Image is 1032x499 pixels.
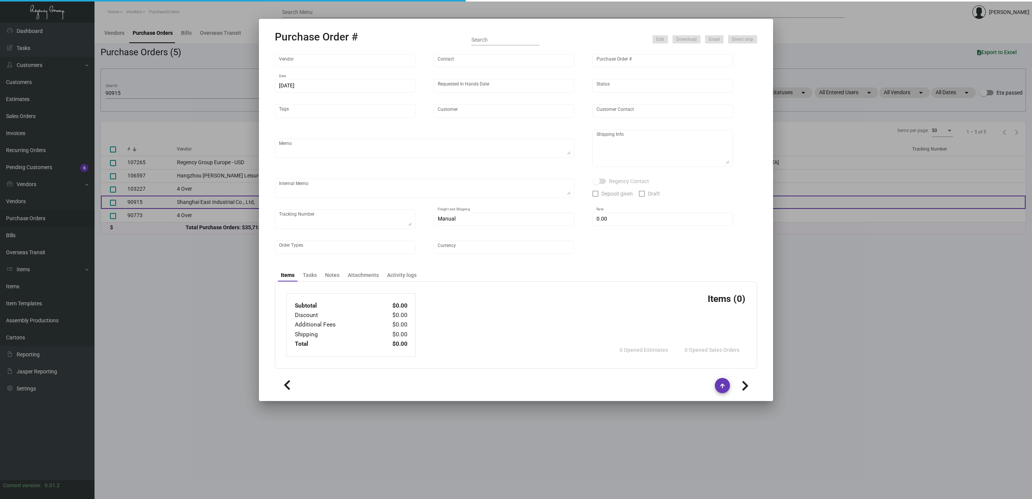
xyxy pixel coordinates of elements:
span: Regency Contact [609,177,649,186]
button: Download [673,35,700,44]
span: Email [709,36,720,43]
td: $0.00 [377,330,408,339]
span: Direct ship [732,36,753,43]
td: $0.00 [377,339,408,349]
div: Attachments [348,271,379,279]
td: Additional Fees [294,320,377,330]
button: Direct ship [728,35,757,44]
td: $0.00 [377,301,408,311]
button: Email [705,35,724,44]
td: Discount [294,311,377,320]
td: Subtotal [294,301,377,311]
span: Manual [438,216,456,222]
button: 0 Opened Estimates [614,343,674,357]
span: 0 Opened Sales Orders [685,347,739,353]
button: Edit [652,35,668,44]
span: Draft [648,189,660,198]
h2: Purchase Order # [275,31,358,44]
h3: Items (0) [708,293,745,304]
button: 0 Opened Sales Orders [679,343,745,357]
span: Download [676,36,697,43]
td: $0.00 [377,320,408,330]
div: Tasks [303,271,317,279]
span: Deposit given [601,189,633,198]
div: Current version: [3,482,42,490]
span: Edit [656,36,664,43]
td: $0.00 [377,311,408,320]
div: Notes [325,271,339,279]
span: 0 Opened Estimates [620,347,668,353]
div: 0.51.2 [45,482,60,490]
td: Shipping [294,330,377,339]
div: Items [281,271,294,279]
td: Total [294,339,377,349]
div: Activity logs [387,271,417,279]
